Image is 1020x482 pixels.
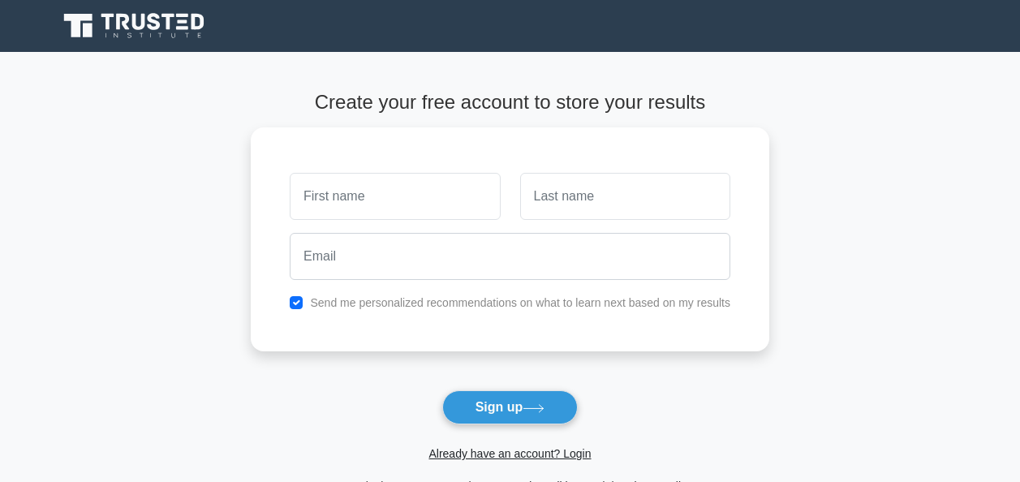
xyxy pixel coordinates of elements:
[520,173,730,220] input: Last name
[428,447,591,460] a: Already have an account? Login
[251,91,769,114] h4: Create your free account to store your results
[290,173,500,220] input: First name
[310,296,730,309] label: Send me personalized recommendations on what to learn next based on my results
[442,390,579,424] button: Sign up
[290,233,730,280] input: Email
